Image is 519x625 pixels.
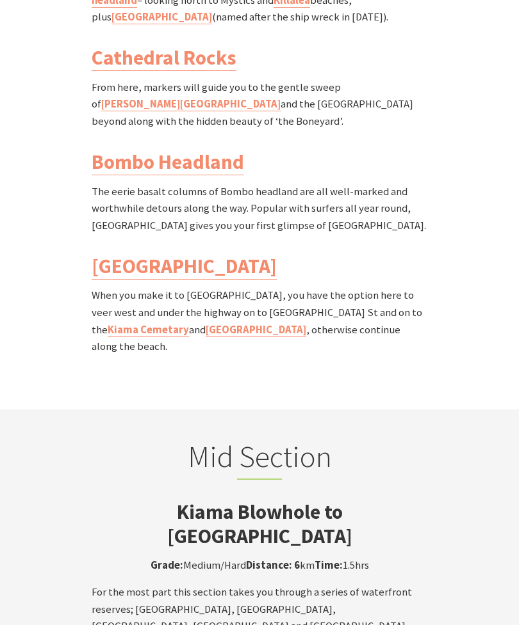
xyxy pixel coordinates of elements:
a: Kiama Cemetary [108,323,189,337]
strong: Kiama Blowhole to [GEOGRAPHIC_DATA] [167,499,352,549]
a: [GEOGRAPHIC_DATA] [206,323,306,337]
strong: Time: [315,558,343,572]
a: Cathedral Rocks [92,45,236,71]
p: The eerie basalt columns of Bombo headland are all well-marked and worthwhile detours along the w... [92,184,427,235]
p: When you make it to [GEOGRAPHIC_DATA], you have the option here to veer west and under the highwa... [92,287,427,356]
strong: Distance: 6 [246,558,300,572]
a: [PERSON_NAME][GEOGRAPHIC_DATA] [101,97,281,111]
a: [GEOGRAPHIC_DATA] [111,10,212,24]
h2: Mid Section [92,439,427,480]
a: [GEOGRAPHIC_DATA] [92,253,277,280]
p: Medium/Hard km 1.5hrs [92,557,427,574]
strong: Grade: [151,558,183,572]
p: From here, markers will guide you to the gentle sweep of and the [GEOGRAPHIC_DATA] beyond along w... [92,79,427,131]
a: Bombo Headland [92,149,244,175]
